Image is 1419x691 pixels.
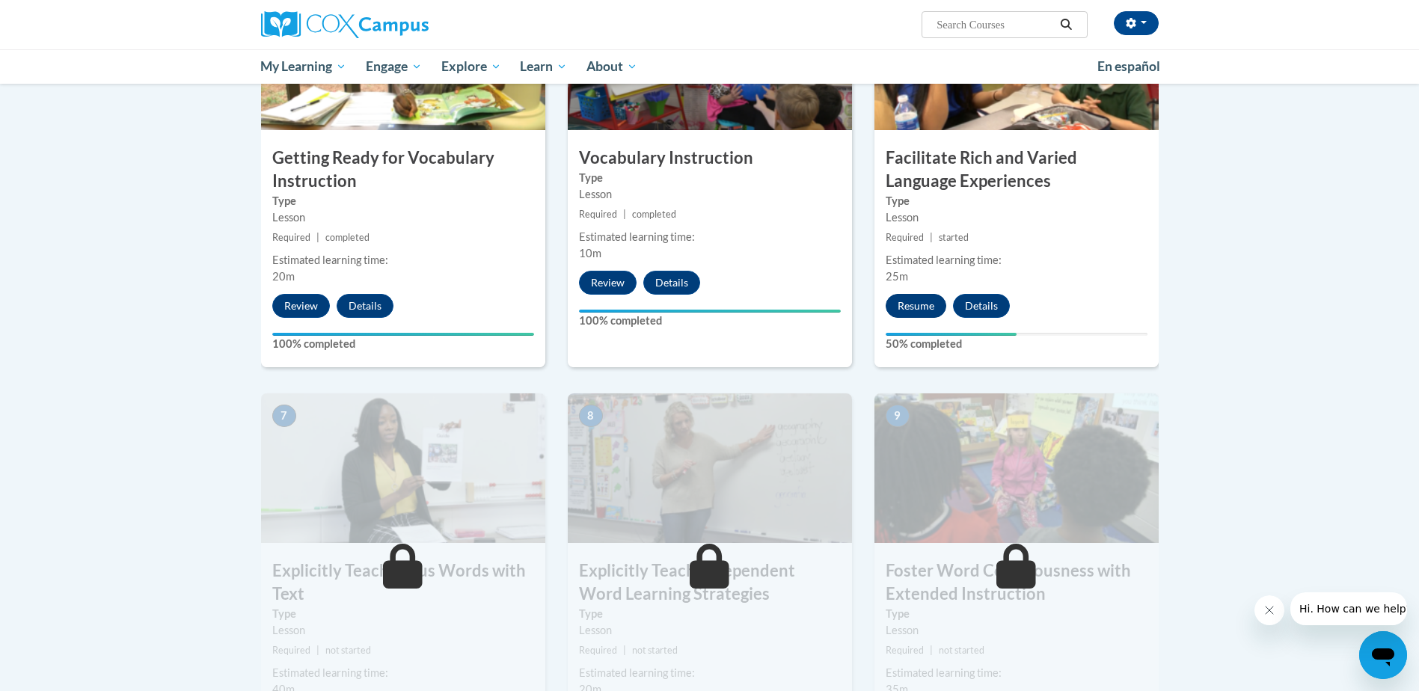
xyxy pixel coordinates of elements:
span: Required [579,645,617,656]
h3: Foster Word Consciousness with Extended Instruction [874,559,1159,606]
span: not started [325,645,371,656]
iframe: Close message [1254,595,1284,625]
span: completed [325,232,370,243]
div: Estimated learning time: [886,665,1147,681]
label: Type [579,606,841,622]
div: Estimated learning time: [579,229,841,245]
div: Estimated learning time: [272,665,534,681]
img: Course Image [568,393,852,543]
span: started [939,232,969,243]
a: Learn [510,49,577,84]
input: Search Courses [935,16,1055,34]
h3: Vocabulary Instruction [568,147,852,170]
button: Details [337,294,393,318]
label: Type [272,606,534,622]
button: Review [272,294,330,318]
span: | [623,209,626,220]
label: Type [886,193,1147,209]
img: Course Image [261,393,545,543]
span: not started [632,645,678,656]
label: 100% completed [579,313,841,329]
span: Required [579,209,617,220]
div: Your progress [579,310,841,313]
div: Estimated learning time: [886,252,1147,268]
iframe: Message from company [1290,592,1407,625]
a: En español [1088,51,1170,82]
label: Type [579,170,841,186]
button: Details [643,271,700,295]
label: 100% completed [272,336,534,352]
span: 8 [579,405,603,427]
h3: Explicitly Teach Focus Words with Text [261,559,545,606]
div: Lesson [272,622,534,639]
span: Required [272,232,310,243]
button: Details [953,294,1010,318]
div: Lesson [886,622,1147,639]
span: 9 [886,405,910,427]
span: Hi. How can we help? [9,10,121,22]
span: not started [939,645,984,656]
img: Course Image [874,393,1159,543]
span: | [930,645,933,656]
h3: Facilitate Rich and Varied Language Experiences [874,147,1159,193]
span: Explore [441,58,501,76]
label: 50% completed [886,336,1147,352]
h3: Explicitly Teach Independent Word Learning Strategies [568,559,852,606]
span: | [316,645,319,656]
a: Cox Campus [261,11,545,38]
a: About [577,49,647,84]
span: Required [886,232,924,243]
span: About [586,58,637,76]
div: Lesson [579,622,841,639]
iframe: Button to launch messaging window [1359,631,1407,679]
span: completed [632,209,676,220]
button: Review [579,271,637,295]
span: | [930,232,933,243]
span: Engage [366,58,422,76]
div: Your progress [886,333,1017,336]
span: 25m [886,270,908,283]
span: Learn [520,58,567,76]
div: Estimated learning time: [579,665,841,681]
span: 10m [579,247,601,259]
a: Explore [432,49,511,84]
button: Resume [886,294,946,318]
div: Lesson [579,186,841,203]
div: Lesson [886,209,1147,226]
label: Type [272,193,534,209]
h3: Getting Ready for Vocabulary Instruction [261,147,545,193]
span: 7 [272,405,296,427]
div: Your progress [272,333,534,336]
div: Lesson [272,209,534,226]
div: Main menu [239,49,1181,84]
span: | [623,645,626,656]
a: Engage [356,49,432,84]
a: My Learning [251,49,357,84]
button: Search [1055,16,1077,34]
span: En español [1097,58,1160,74]
span: Required [272,645,310,656]
label: Type [886,606,1147,622]
span: Required [886,645,924,656]
span: My Learning [260,58,346,76]
img: Cox Campus [261,11,429,38]
span: 20m [272,270,295,283]
span: | [316,232,319,243]
button: Account Settings [1114,11,1159,35]
div: Estimated learning time: [272,252,534,268]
